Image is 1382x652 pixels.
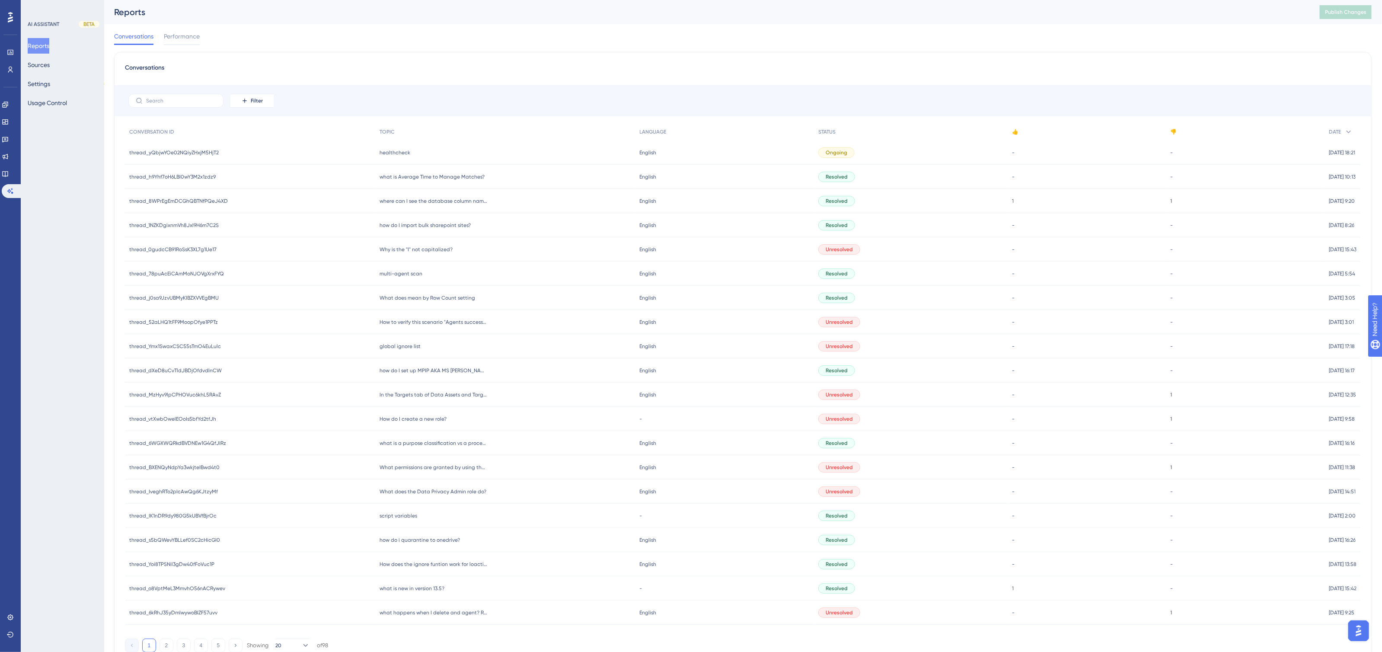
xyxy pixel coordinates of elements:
span: what is Average Time to Manage Matches? [380,173,485,180]
span: Resolved [826,367,848,374]
span: English [640,198,657,205]
span: thread_dXeD8uCvTldJBDjOfdvdlnCW [129,367,222,374]
span: [DATE] 3:05 [1329,294,1355,301]
span: [DATE] 10:13 [1329,173,1356,180]
span: thread_6kRhJ35yDmlwywoBIZF57uvv [129,609,217,616]
span: Publish Changes [1325,9,1366,16]
span: 1 [1171,609,1172,616]
span: thread_yQbjwYOe02NQiyZHxjM5HjT2 [129,149,219,156]
span: [DATE] 9:25 [1329,609,1354,616]
span: Unresolved [826,415,853,422]
span: - [1171,440,1173,447]
span: Resolved [826,222,848,229]
input: Search [146,98,216,104]
span: thread_h9Yhf7oH6LBI0wY3M2x1zdz9 [129,173,216,180]
span: [DATE] 16:17 [1329,367,1355,374]
span: what is a purpose classification vs a process classification? [380,440,488,447]
div: BETA [79,21,99,28]
span: LANGUAGE [640,128,667,135]
span: - [1171,537,1173,543]
span: thread_Yoi8TPSNil3gDw40fFoVuc1P [129,561,214,568]
button: Sources [28,57,50,73]
span: [DATE] 8:26 [1329,222,1354,229]
span: thread_8WPrEgEmDCGhQBTNfPQeJ4XD [129,198,228,205]
span: 20 [275,642,281,649]
span: English [640,173,657,180]
span: - [1171,488,1173,495]
span: - [1171,222,1173,229]
span: - [1171,343,1173,350]
span: English [640,464,657,471]
span: Resolved [826,537,848,543]
span: How do I create a new role? [380,415,447,422]
span: thread_52aLHQ1tFF9MoopOfye1PPTz [129,319,218,326]
span: Conversations [125,63,164,78]
span: script variables [380,512,417,519]
span: - [1171,512,1173,519]
span: English [640,440,657,447]
span: English [640,222,657,229]
div: AI ASSISTANT [28,21,59,28]
iframe: UserGuiding AI Assistant Launcher [1346,618,1372,644]
span: thread_IK1nDR9dy980G5kUBVfBjrOc [129,512,217,519]
span: - [1171,561,1173,568]
span: Resolved [826,512,848,519]
span: - [1171,270,1173,277]
span: - [1012,440,1015,447]
span: English [640,561,657,568]
span: - [1012,222,1015,229]
span: DATE [1329,128,1341,135]
span: thread_6WGXWQRkdBVDNEw1G4QfJIRz [129,440,226,447]
span: Resolved [826,440,848,447]
span: multi-agent scan [380,270,422,277]
span: In the Targets tab of Data Assets and Targets. How can I distinguish Sharepoint sites from Databa... [380,391,488,398]
span: - [1012,319,1015,326]
span: [DATE] 2:00 [1329,512,1356,519]
span: How does the ignore funtion work for loaction? [380,561,488,568]
span: healthcheck [380,149,410,156]
span: thread_0gudcCB91RoSsK3XL7g1Ue17 [129,246,217,253]
span: - [1012,464,1015,471]
span: - [640,585,642,592]
span: Resolved [826,173,848,180]
span: [DATE] 14:51 [1329,488,1356,495]
span: [DATE] 5:54 [1329,270,1355,277]
span: - [1012,294,1015,301]
span: Resolved [826,294,848,301]
span: Unresolved [826,464,853,471]
span: [DATE] 13:58 [1329,561,1356,568]
span: - [1171,319,1173,326]
span: - [1171,246,1173,253]
span: Resolved [826,561,848,568]
span: thread_s5bQWevYBLLef0SC2cHicGI0 [129,537,220,543]
span: - [1012,609,1015,616]
span: thread_vtXwbOwelEOoIs5bfYd2tfJh [129,415,216,422]
span: 1 [1012,198,1014,205]
span: - [1012,367,1015,374]
span: where can I see the database column name? [380,198,488,205]
span: Unresolved [826,319,853,326]
span: - [1012,537,1015,543]
span: Resolved [826,270,848,277]
span: Resolved [826,198,848,205]
span: how do i quarantine to onedrive? [380,537,460,543]
span: - [1171,367,1173,374]
span: - [1012,246,1015,253]
span: English [640,343,657,350]
span: [DATE] 9:20 [1329,198,1355,205]
span: 👍 [1012,128,1018,135]
span: 1 [1171,464,1172,471]
span: Performance [164,31,200,42]
span: thread_IveghRTo2pIcAwQg6KJtzyMf [129,488,218,495]
span: What does mean by Row Count setting [380,294,475,301]
span: Unresolved [826,488,853,495]
span: - [1012,488,1015,495]
span: [DATE] 15:42 [1329,585,1356,592]
span: thread_BXENQyNdpYa3wkjteIBwd4t0 [129,464,220,471]
span: - [640,512,642,519]
div: of 98 [317,642,328,649]
span: thread_1NZKDgixnmVh8Jxl9H6m7C2S [129,222,219,229]
span: [DATE] 12:35 [1329,391,1356,398]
